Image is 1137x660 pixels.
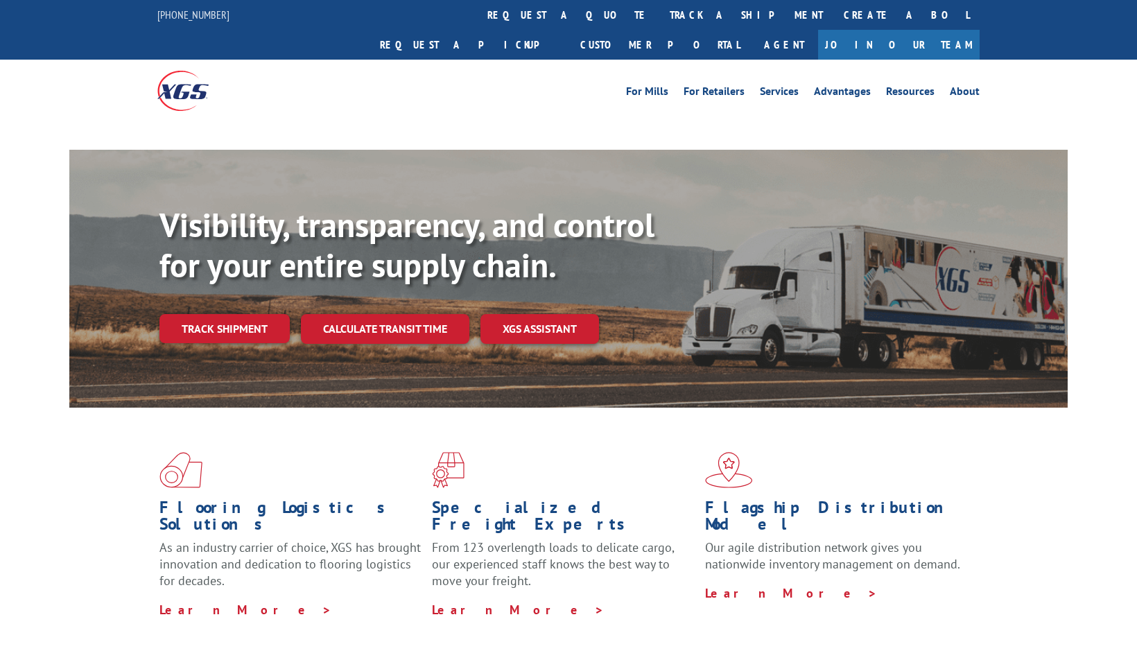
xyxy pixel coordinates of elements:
a: Learn More > [705,585,878,601]
a: Track shipment [159,314,290,343]
a: Agent [750,30,818,60]
img: xgs-icon-total-supply-chain-intelligence-red [159,452,202,488]
span: As an industry carrier of choice, XGS has brought innovation and dedication to flooring logistics... [159,539,421,589]
a: Customer Portal [570,30,750,60]
h1: Flooring Logistics Solutions [159,499,422,539]
a: Learn More > [159,602,332,618]
a: Request a pickup [370,30,570,60]
a: [PHONE_NUMBER] [157,8,229,21]
h1: Flagship Distribution Model [705,499,967,539]
p: From 123 overlength loads to delicate cargo, our experienced staff knows the best way to move you... [432,539,694,601]
a: Join Our Team [818,30,980,60]
a: About [950,86,980,101]
a: XGS ASSISTANT [480,314,599,344]
a: For Mills [626,86,668,101]
b: Visibility, transparency, and control for your entire supply chain. [159,203,654,286]
h1: Specialized Freight Experts [432,499,694,539]
a: Resources [886,86,935,101]
a: For Retailers [684,86,745,101]
a: Advantages [814,86,871,101]
a: Calculate transit time [301,314,469,344]
span: Our agile distribution network gives you nationwide inventory management on demand. [705,539,960,572]
img: xgs-icon-focused-on-flooring-red [432,452,465,488]
a: Services [760,86,799,101]
a: Learn More > [432,602,605,618]
img: xgs-icon-flagship-distribution-model-red [705,452,753,488]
